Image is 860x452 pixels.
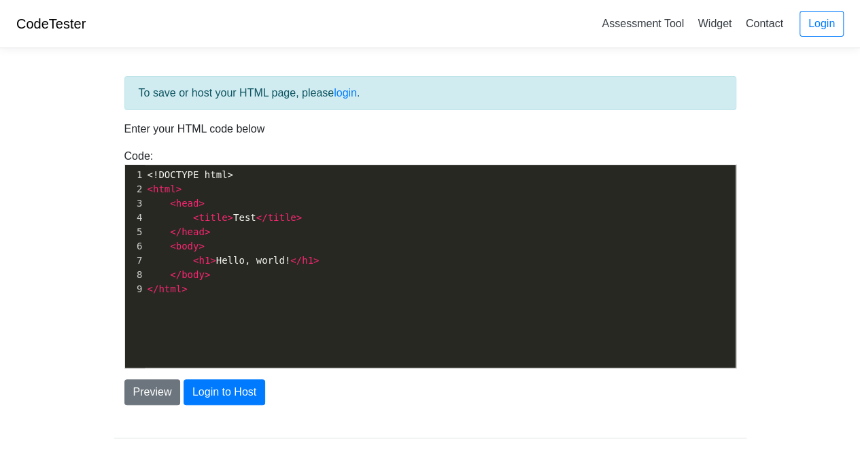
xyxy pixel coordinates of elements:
[176,198,199,209] span: head
[158,283,182,294] span: html
[182,226,205,237] span: head
[210,255,216,266] span: >
[125,254,145,268] div: 7
[125,211,145,225] div: 4
[170,226,182,237] span: </
[16,16,86,31] a: CodeTester
[182,269,205,280] span: body
[176,241,199,251] span: body
[170,198,175,209] span: <
[692,12,737,35] a: Widget
[124,121,736,137] p: Enter your HTML code below
[182,283,187,294] span: >
[170,241,175,251] span: <
[199,212,227,223] span: title
[256,212,268,223] span: </
[148,169,233,180] span: <!DOCTYPE html>
[740,12,789,35] a: Contact
[199,241,204,251] span: >
[334,87,357,99] a: login
[228,212,233,223] span: >
[302,255,313,266] span: h1
[205,269,210,280] span: >
[114,148,746,368] div: Code:
[125,225,145,239] div: 5
[799,11,844,37] a: Login
[199,255,210,266] span: h1
[313,255,319,266] span: >
[184,379,265,405] button: Login to Host
[125,268,145,282] div: 8
[290,255,302,266] span: </
[124,76,736,110] div: To save or host your HTML page, please .
[153,184,176,194] span: html
[296,212,302,223] span: >
[125,239,145,254] div: 6
[125,196,145,211] div: 3
[125,282,145,296] div: 9
[124,379,181,405] button: Preview
[193,212,199,223] span: <
[125,182,145,196] div: 2
[268,212,296,223] span: title
[148,255,320,266] span: Hello, world!
[170,269,182,280] span: </
[596,12,689,35] a: Assessment Tool
[148,184,153,194] span: <
[176,184,182,194] span: >
[148,212,303,223] span: Test
[193,255,199,266] span: <
[125,168,145,182] div: 1
[199,198,204,209] span: >
[205,226,210,237] span: >
[148,283,159,294] span: </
